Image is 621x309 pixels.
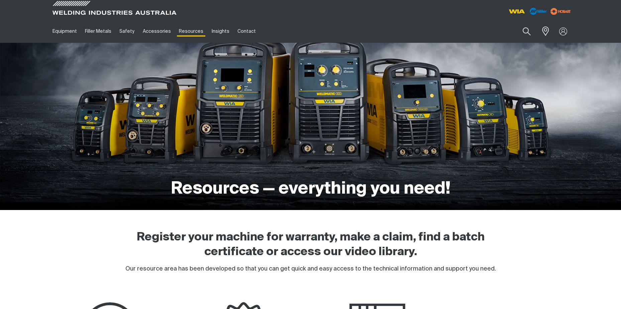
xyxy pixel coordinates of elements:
[119,230,503,260] h2: Register your machine for warranty, make a claim, find a batch certificate or access our video li...
[139,20,175,43] a: Accessories
[81,20,115,43] a: Filler Metals
[48,20,442,43] nav: Main
[207,20,233,43] a: Insights
[115,20,138,43] a: Safety
[175,20,207,43] a: Resources
[48,20,81,43] a: Equipment
[548,6,573,16] img: miller
[507,23,538,39] input: Product name or item number...
[171,178,450,200] h1: Resources — everything you need!
[515,23,538,39] button: Search products
[125,266,496,272] span: Our resource area has been developed so that you can get quick and easy access to the technical i...
[233,20,260,43] a: Contact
